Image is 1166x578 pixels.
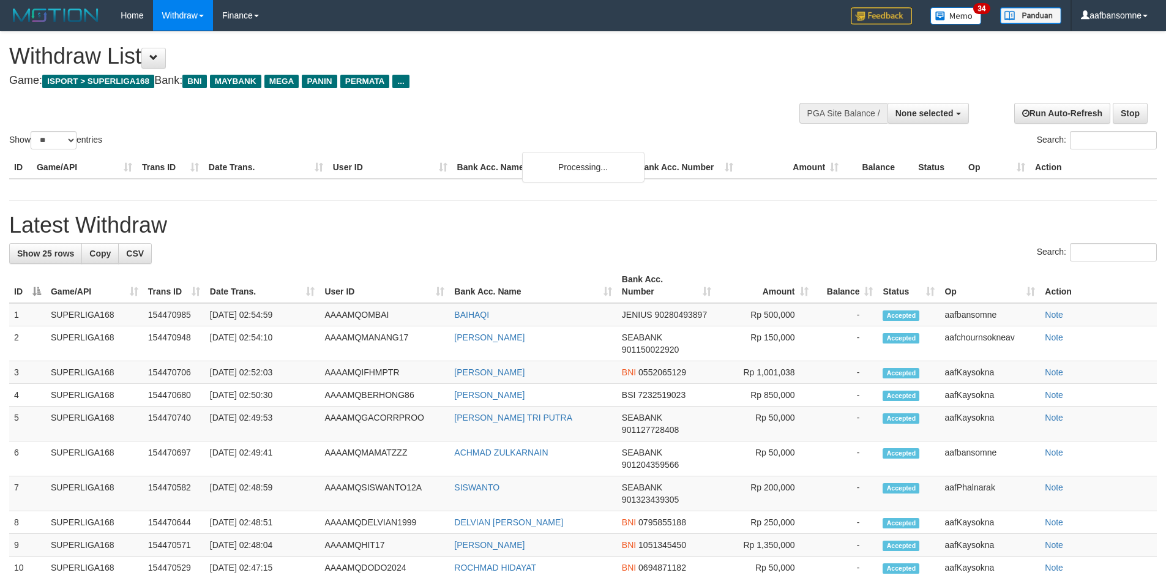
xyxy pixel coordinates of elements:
td: 154470985 [143,303,205,326]
h1: Latest Withdraw [9,213,1157,238]
span: SEABANK [622,413,662,422]
td: 6 [9,441,46,476]
th: Date Trans.: activate to sort column ascending [205,268,320,303]
input: Search: [1070,131,1157,149]
td: 9 [9,534,46,557]
span: Copy 7232519023 to clipboard [638,390,686,400]
td: AAAAMQDELVIAN1999 [320,511,449,534]
a: Copy [81,243,119,264]
span: Copy 1051345450 to clipboard [638,540,686,550]
img: Button%20Memo.svg [930,7,982,24]
th: User ID [328,156,452,179]
a: Note [1045,367,1063,377]
span: PERMATA [340,75,390,88]
span: ... [392,75,409,88]
span: BNI [622,540,636,550]
span: Accepted [883,391,919,401]
th: Game/API [32,156,137,179]
td: [DATE] 02:52:03 [205,361,320,384]
span: Accepted [883,448,919,459]
span: SEABANK [622,448,662,457]
th: ID: activate to sort column descending [9,268,46,303]
th: Game/API: activate to sort column ascending [46,268,143,303]
label: Show entries [9,131,102,149]
td: AAAAMQIFHMPTR [320,361,449,384]
td: 154470706 [143,361,205,384]
td: 1 [9,303,46,326]
button: None selected [888,103,969,124]
td: AAAAMQMAMATZZZ [320,441,449,476]
td: - [813,384,878,407]
td: SUPERLIGA168 [46,441,143,476]
a: DELVIAN [PERSON_NAME] [454,517,563,527]
a: ACHMAD ZULKARNAIN [454,448,548,457]
td: [DATE] 02:50:30 [205,384,320,407]
th: User ID: activate to sort column ascending [320,268,449,303]
th: Amount: activate to sort column ascending [716,268,813,303]
td: SUPERLIGA168 [46,407,143,441]
td: 154470948 [143,326,205,361]
td: 154470582 [143,476,205,511]
h1: Withdraw List [9,44,765,69]
td: AAAAMQMANANG17 [320,326,449,361]
th: ID [9,156,32,179]
th: Status [913,156,963,179]
th: Trans ID: activate to sort column ascending [143,268,205,303]
img: Feedback.jpg [851,7,912,24]
span: Copy [89,249,111,258]
td: [DATE] 02:48:59 [205,476,320,511]
span: BNI [182,75,206,88]
td: - [813,441,878,476]
td: - [813,511,878,534]
td: Rp 850,000 [716,384,813,407]
td: [DATE] 02:54:10 [205,326,320,361]
th: Op: activate to sort column ascending [940,268,1040,303]
td: AAAAMQSISWANTO12A [320,476,449,511]
td: aafKaysokna [940,361,1040,384]
td: AAAAMQGACORRPROO [320,407,449,441]
th: Trans ID [137,156,204,179]
td: SUPERLIGA168 [46,326,143,361]
span: PANIN [302,75,337,88]
span: Copy 0694871182 to clipboard [638,563,686,572]
td: - [813,303,878,326]
td: 154470644 [143,511,205,534]
td: SUPERLIGA168 [46,361,143,384]
td: [DATE] 02:54:59 [205,303,320,326]
a: Note [1045,413,1063,422]
td: Rp 200,000 [716,476,813,511]
th: Bank Acc. Number: activate to sort column ascending [617,268,716,303]
th: Amount [738,156,843,179]
td: aafKaysokna [940,511,1040,534]
td: 5 [9,407,46,441]
span: Copy 901127728408 to clipboard [622,425,679,435]
td: 154470697 [143,441,205,476]
a: Note [1045,517,1063,527]
td: 4 [9,384,46,407]
th: Bank Acc. Number [633,156,738,179]
td: - [813,534,878,557]
td: [DATE] 02:48:04 [205,534,320,557]
td: Rp 250,000 [716,511,813,534]
td: - [813,407,878,441]
a: [PERSON_NAME] TRI PUTRA [454,413,572,422]
a: [PERSON_NAME] [454,332,525,342]
div: PGA Site Balance / [799,103,888,124]
span: Show 25 rows [17,249,74,258]
td: [DATE] 02:48:51 [205,511,320,534]
label: Search: [1037,243,1157,261]
span: None selected [895,108,954,118]
span: Copy 901323439305 to clipboard [622,495,679,505]
a: Note [1045,310,1063,320]
td: SUPERLIGA168 [46,384,143,407]
a: [PERSON_NAME] [454,540,525,550]
td: AAAAMQOMBAI [320,303,449,326]
th: Balance: activate to sort column ascending [813,268,878,303]
td: aafKaysokna [940,407,1040,441]
td: Rp 1,350,000 [716,534,813,557]
div: Processing... [522,152,645,182]
span: BNI [622,367,636,377]
span: Accepted [883,368,919,378]
td: - [813,476,878,511]
td: [DATE] 02:49:53 [205,407,320,441]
